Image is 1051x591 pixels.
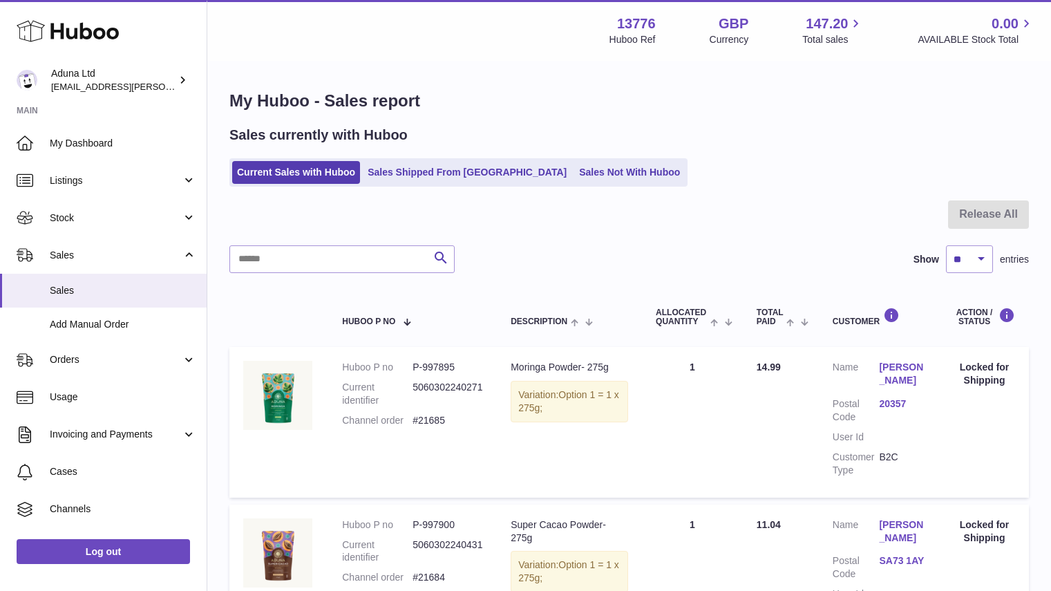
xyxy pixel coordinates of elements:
[413,361,483,374] dd: P-997895
[833,397,880,424] dt: Postal Code
[511,518,628,545] div: Super Cacao Powder- 275g
[802,33,864,46] span: Total sales
[954,308,1015,326] div: Action / Status
[757,362,781,373] span: 14.99
[879,397,926,411] a: 20357
[954,518,1015,545] div: Locked for Shipping
[51,67,176,93] div: Aduna Ltd
[710,33,749,46] div: Currency
[511,381,628,422] div: Variation:
[342,414,413,427] dt: Channel order
[833,361,880,391] dt: Name
[229,126,408,144] h2: Sales currently with Huboo
[719,15,748,33] strong: GBP
[342,381,413,407] dt: Current identifier
[879,361,926,387] a: [PERSON_NAME]
[229,90,1029,112] h1: My Huboo - Sales report
[50,174,182,187] span: Listings
[609,33,656,46] div: Huboo Ref
[574,161,685,184] a: Sales Not With Huboo
[879,554,926,567] a: SA73 1AY
[757,519,781,530] span: 11.04
[50,391,196,404] span: Usage
[918,33,1034,46] span: AVAILABLE Stock Total
[413,538,483,565] dd: 5060302240431
[833,451,880,477] dt: Customer Type
[342,361,413,374] dt: Huboo P no
[656,308,707,326] span: ALLOCATED Quantity
[50,353,182,366] span: Orders
[802,15,864,46] a: 147.20 Total sales
[342,518,413,532] dt: Huboo P no
[50,318,196,331] span: Add Manual Order
[17,70,37,91] img: deborahe.kamara@aduna.com
[757,308,784,326] span: Total paid
[413,414,483,427] dd: #21685
[50,212,182,225] span: Stock
[17,539,190,564] a: Log out
[954,361,1015,387] div: Locked for Shipping
[518,389,619,413] span: Option 1 = 1 x 275g;
[50,465,196,478] span: Cases
[833,431,880,444] dt: User Id
[342,317,395,326] span: Huboo P no
[806,15,848,33] span: 147.20
[413,518,483,532] dd: P-997900
[833,554,880,581] dt: Postal Code
[617,15,656,33] strong: 13776
[232,161,360,184] a: Current Sales with Huboo
[833,518,880,548] dt: Name
[918,15,1034,46] a: 0.00 AVAILABLE Stock Total
[879,518,926,545] a: [PERSON_NAME]
[243,518,312,588] img: SUPER-CACAO-POWDER-POUCH-FOP-CHALK.jpg
[511,317,567,326] span: Description
[51,81,351,92] span: [EMAIL_ADDRESS][PERSON_NAME][PERSON_NAME][DOMAIN_NAME]
[243,361,312,430] img: MORINGA-POWDER-POUCH-FOP-CHALK.jpg
[342,538,413,565] dt: Current identifier
[992,15,1019,33] span: 0.00
[50,249,182,262] span: Sales
[50,503,196,516] span: Channels
[413,571,483,584] dd: #21684
[511,361,628,374] div: Moringa Powder- 275g
[913,253,939,266] label: Show
[642,347,743,497] td: 1
[50,428,182,441] span: Invoicing and Payments
[50,284,196,297] span: Sales
[518,559,619,583] span: Option 1 = 1 x 275g;
[879,451,926,477] dd: B2C
[363,161,571,184] a: Sales Shipped From [GEOGRAPHIC_DATA]
[413,381,483,407] dd: 5060302240271
[1000,253,1029,266] span: entries
[50,137,196,150] span: My Dashboard
[833,308,926,326] div: Customer
[342,571,413,584] dt: Channel order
